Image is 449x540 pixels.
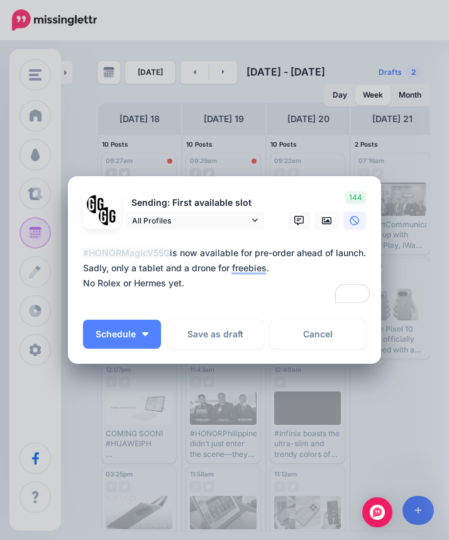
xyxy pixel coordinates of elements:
button: Save as draft [167,320,263,349]
button: Schedule [83,320,161,349]
p: Sending: First available slot [126,196,264,210]
a: Cancel [270,320,366,349]
img: arrow-down-white.png [142,332,148,336]
div: Open Intercom Messenger [362,497,392,527]
img: 353459792_649996473822713_4483302954317148903_n-bsa138318.png [87,195,105,213]
img: JT5sWCfR-79925.png [99,207,117,225]
textarea: To enrich screen reader interactions, please activate Accessibility in Grammarly extension settings [83,245,372,306]
a: All Profiles [126,211,264,230]
span: Schedule [96,330,136,339]
div: is now available for pre-order ahead of launch. Sadly, only a tablet and a drone for freebies. No... [83,245,372,291]
span: All Profiles [132,214,249,227]
mark: #HONORMagicV55G [83,247,170,258]
span: 144 [345,191,366,204]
